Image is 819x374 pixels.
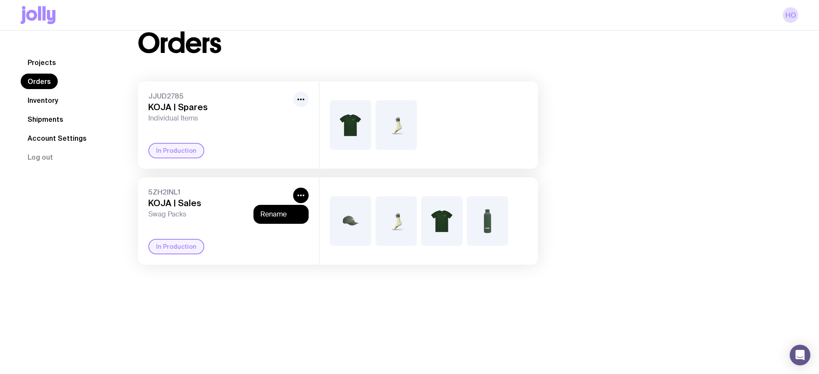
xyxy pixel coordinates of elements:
a: Account Settings [21,130,94,146]
div: Open Intercom Messenger [790,345,810,365]
a: Projects [21,55,63,70]
span: Swag Packs [148,210,290,219]
a: Orders [21,74,58,89]
span: 5ZH2INL1 [148,188,290,196]
span: JJUD2785 [148,92,290,100]
a: Shipments [21,111,70,127]
a: HO [783,7,798,23]
button: Rename [260,210,302,219]
a: Inventory [21,93,65,108]
button: Log out [21,149,60,165]
span: Individual Items [148,114,290,123]
div: In Production [148,239,204,254]
h3: KOJA | Sales [148,198,290,208]
div: In Production [148,143,204,158]
h1: Orders [138,30,221,57]
h3: KOJA | Spares [148,102,290,112]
